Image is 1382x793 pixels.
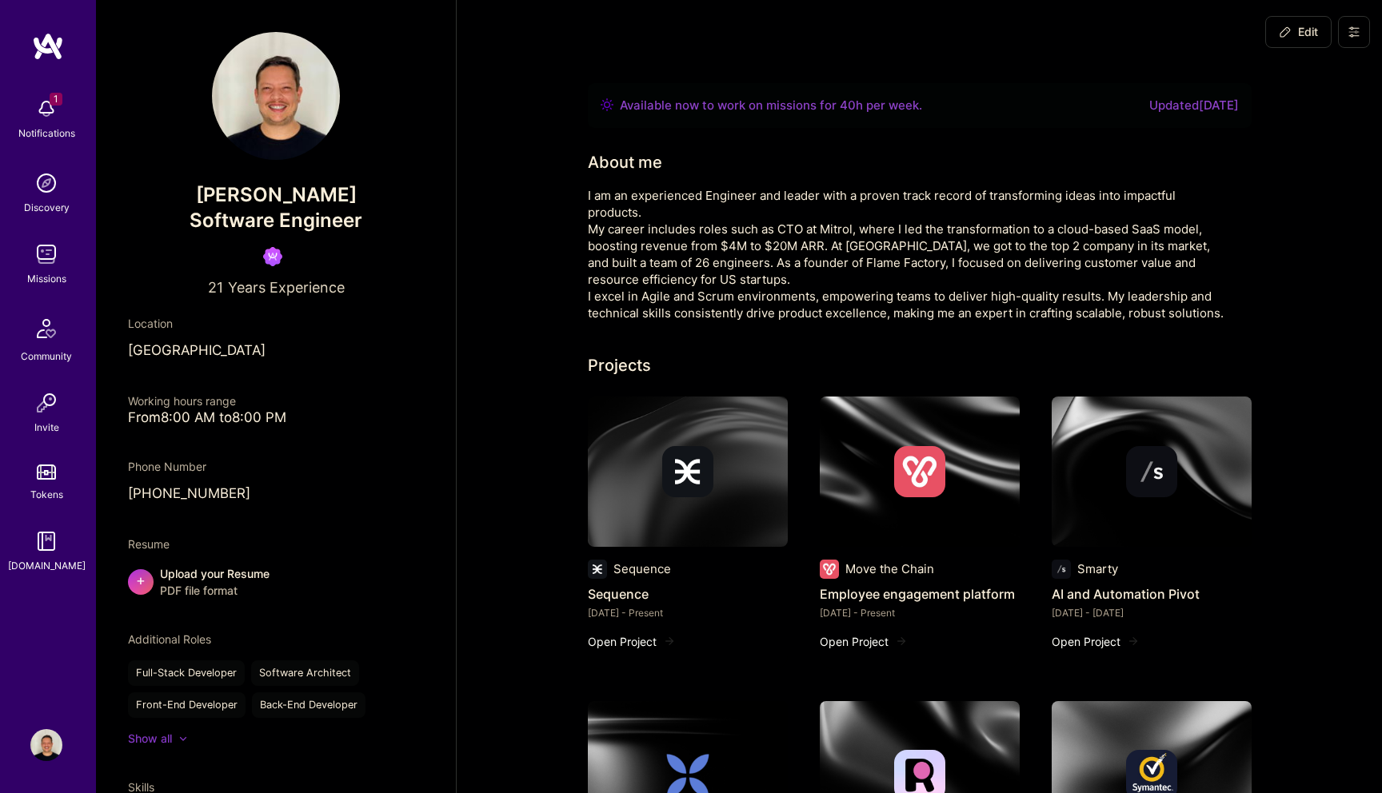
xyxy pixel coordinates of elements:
[30,93,62,125] img: bell
[1052,604,1252,621] div: [DATE] - [DATE]
[1077,560,1118,577] div: Smarty
[27,270,66,287] div: Missions
[620,96,922,115] div: Available now to work on missions for h per week .
[820,584,1020,604] h4: Employee engagement platform
[894,446,945,497] img: Company logo
[208,279,223,296] span: 21
[820,560,839,579] img: Company logo
[50,93,62,106] span: 1
[160,582,270,599] span: PDF file format
[662,446,713,497] img: Company logo
[228,279,345,296] span: Years Experience
[1052,584,1252,604] h4: AI and Automation Pivot
[128,632,211,646] span: Additional Roles
[160,565,270,599] div: Upload your Resume
[588,187,1228,321] div: I am an experienced Engineer and leader with a proven track record of transforming ideas into imp...
[30,486,63,503] div: Tokens
[1052,396,1252,547] img: cover
[30,238,62,270] img: teamwork
[128,731,172,747] div: Show all
[588,584,788,604] h4: Sequence
[30,167,62,199] img: discovery
[30,525,62,557] img: guide book
[1279,24,1318,40] span: Edit
[895,635,908,648] img: arrow-right
[820,604,1020,621] div: [DATE] - Present
[32,32,64,61] img: logo
[128,183,424,207] span: [PERSON_NAME]
[588,604,788,621] div: [DATE] - Present
[840,98,856,113] span: 40
[18,125,75,141] div: Notifications
[845,560,934,577] div: Move the Chain
[128,537,170,551] span: Resume
[128,565,424,599] div: +Upload your ResumePDF file format
[136,572,146,588] span: +
[30,387,62,419] img: Invite
[212,32,340,160] img: User Avatar
[820,396,1020,547] img: cover
[588,560,607,579] img: Company logo
[1126,446,1177,497] img: Company logo
[34,419,59,436] div: Invite
[21,348,72,365] div: Community
[663,635,676,648] img: arrow-right
[128,394,236,408] span: Working hours range
[27,309,66,348] img: Community
[128,484,424,504] p: [PHONE_NUMBER]
[1052,560,1071,579] img: Company logo
[601,98,613,111] img: Availability
[1149,96,1239,115] div: Updated [DATE]
[820,633,908,650] button: Open Project
[128,409,424,426] div: From 8:00 AM to 8:00 PM
[26,729,66,761] a: User Avatar
[128,460,206,473] span: Phone Number
[30,729,62,761] img: User Avatar
[1127,635,1140,648] img: arrow-right
[37,464,56,480] img: tokens
[263,247,282,266] img: Been on Mission
[588,353,651,377] div: Projects
[1052,633,1140,650] button: Open Project
[128,660,245,686] div: Full-Stack Developer
[1265,16,1332,48] button: Edit
[24,199,70,216] div: Discovery
[128,341,424,361] p: [GEOGRAPHIC_DATA]
[252,692,365,718] div: Back-End Developer
[588,396,788,547] img: cover
[8,557,86,574] div: [DOMAIN_NAME]
[128,315,424,332] div: Location
[588,633,676,650] button: Open Project
[588,150,662,174] div: About me
[613,560,671,577] div: Sequence
[251,660,359,686] div: Software Architect
[190,209,362,232] span: Software Engineer
[128,692,246,718] div: Front-End Developer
